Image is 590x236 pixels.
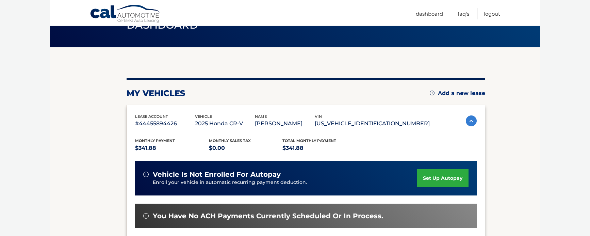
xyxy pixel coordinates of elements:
p: [US_VEHICLE_IDENTIFICATION_NUMBER] [315,119,430,128]
span: lease account [135,114,168,119]
img: alert-white.svg [143,213,149,219]
a: Cal Automotive [90,4,161,24]
p: 2025 Honda CR-V [195,119,255,128]
span: vehicle is not enrolled for autopay [153,170,281,179]
p: #44455894426 [135,119,195,128]
span: vehicle [195,114,212,119]
span: Total Monthly Payment [282,138,336,143]
span: Monthly sales Tax [209,138,251,143]
p: $341.88 [282,143,356,153]
p: [PERSON_NAME] [255,119,315,128]
a: Logout [484,8,500,19]
img: accordion-active.svg [466,115,477,126]
a: Dashboard [416,8,443,19]
p: $0.00 [209,143,283,153]
span: You have no ACH payments currently scheduled or in process. [153,212,383,220]
span: vin [315,114,322,119]
p: Enroll your vehicle in automatic recurring payment deduction. [153,179,417,186]
img: add.svg [430,91,435,95]
img: alert-white.svg [143,172,149,177]
span: name [255,114,267,119]
a: set up autopay [417,169,469,187]
span: Monthly Payment [135,138,175,143]
a: FAQ's [458,8,469,19]
p: $341.88 [135,143,209,153]
h2: my vehicles [127,88,185,98]
a: Add a new lease [430,90,485,97]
